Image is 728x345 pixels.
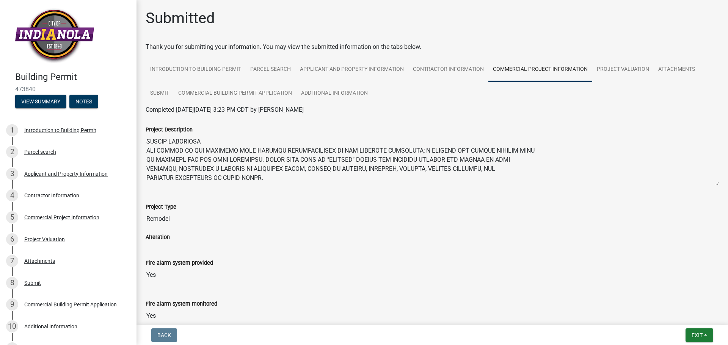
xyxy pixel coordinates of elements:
[654,58,700,82] a: Attachments
[146,127,193,133] label: Project Description
[146,42,719,52] div: Thank you for submitting your information. You may view the submitted information on the tabs below.
[174,81,297,106] a: Commercial Building Permit Application
[146,134,719,186] textarea: LOR IPSUMDOL SITAME CONS-ADIPISCING ELITSED DOEIU TE INCIDIDU UTL ETDOLO MAGN, ALIQUAE ADM VENIA ...
[146,106,304,113] span: Completed [DATE][DATE] 3:23 PM CDT by [PERSON_NAME]
[6,124,18,136] div: 1
[6,320,18,333] div: 10
[24,324,77,329] div: Additional Information
[24,215,99,220] div: Commercial Project Information
[297,81,372,106] a: Additional Information
[146,261,213,266] label: Fire alarm system provided
[488,58,592,82] a: Commercial Project Information
[157,332,171,338] span: Back
[24,280,41,286] div: Submit
[686,328,713,342] button: Exit
[15,95,66,108] button: View Summary
[246,58,295,82] a: Parcel search
[295,58,408,82] a: Applicant and Property Information
[146,205,176,210] label: Project Type
[6,298,18,311] div: 9
[146,301,217,307] label: Fire alarm system monitored
[6,255,18,267] div: 7
[6,168,18,180] div: 3
[6,211,18,223] div: 5
[24,258,55,264] div: Attachments
[6,233,18,245] div: 6
[24,193,79,198] div: Contractor Information
[146,235,170,240] label: Alteration
[24,171,108,176] div: Applicant and Property Information
[15,8,94,64] img: City of Indianola, Iowa
[408,58,488,82] a: Contractor Information
[146,58,246,82] a: Introduction to Building Permit
[24,302,117,307] div: Commercial Building Permit Application
[6,146,18,158] div: 2
[24,237,65,242] div: Project Valuation
[15,72,130,83] h4: Building Permit
[69,95,98,108] button: Notes
[151,328,177,342] button: Back
[146,81,174,106] a: Submit
[15,99,66,105] wm-modal-confirm: Summary
[692,332,703,338] span: Exit
[592,58,654,82] a: Project Valuation
[6,189,18,201] div: 4
[69,99,98,105] wm-modal-confirm: Notes
[15,86,121,93] span: 473840
[24,149,56,155] div: Parcel search
[24,128,96,133] div: Introduction to Building Permit
[146,9,215,27] h1: Submitted
[6,277,18,289] div: 8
